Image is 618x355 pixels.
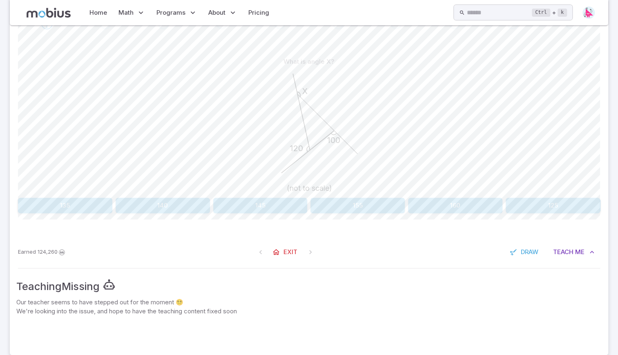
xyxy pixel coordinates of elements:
[16,307,602,316] p: We're looking into the issue, and hope to have the teaching content fixed soon
[558,9,567,17] kbd: k
[18,198,112,213] button: 135
[268,244,303,260] a: Exit
[118,8,134,17] span: Math
[16,298,602,307] p: Our teacher seems to have stepped out for the moment 😵‍💫
[18,248,36,256] span: Earned
[87,3,109,22] a: Home
[408,198,502,213] button: 160
[116,198,210,213] button: 140
[253,245,268,259] span: On First Question
[208,8,225,17] span: About
[41,18,53,29] div: Go to the next question
[246,3,272,22] a: Pricing
[532,8,567,18] div: +
[532,9,550,17] kbd: Ctrl
[302,86,308,96] text: X
[547,244,600,260] button: TeachMe
[16,278,100,295] div: Teaching Missing
[310,198,405,213] button: 155
[18,248,66,256] p: Earn Mobius dollars to buy game boosters
[283,57,335,66] p: What is angle X?
[283,248,297,257] span: Exit
[521,248,538,257] span: Draw
[553,248,573,257] span: Teach
[303,245,318,259] span: On Latest Question
[505,244,544,260] button: Draw
[582,7,595,19] img: right-triangle.svg
[575,248,585,257] span: Me
[290,143,303,153] text: 120
[38,248,58,256] span: 124,260
[286,184,332,192] text: (not to scale)
[327,135,340,145] text: 100
[213,198,308,213] button: 145
[506,198,600,213] button: 125
[156,8,185,17] span: Programs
